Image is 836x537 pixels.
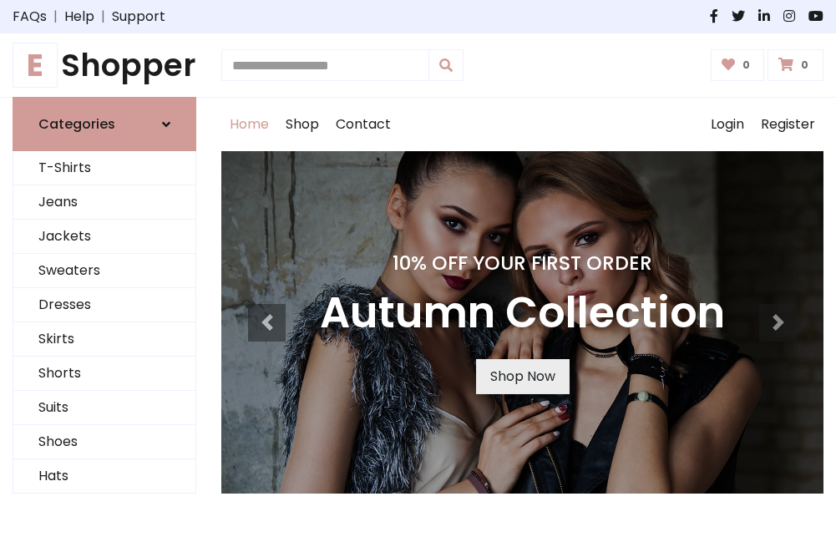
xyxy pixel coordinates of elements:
a: T-Shirts [13,151,195,185]
h1: Shopper [13,47,196,84]
a: Home [221,98,277,151]
a: Shop Now [476,359,570,394]
a: EShopper [13,47,196,84]
a: Hats [13,459,195,494]
a: Sweaters [13,254,195,288]
a: Contact [327,98,399,151]
a: Help [64,7,94,27]
a: Dresses [13,288,195,322]
a: Jackets [13,220,195,254]
span: | [94,7,112,27]
a: Shoes [13,425,195,459]
h3: Autumn Collection [320,288,725,339]
span: 0 [738,58,754,73]
a: 0 [768,49,823,81]
a: Login [702,98,752,151]
span: E [13,43,58,88]
a: FAQs [13,7,47,27]
a: Suits [13,391,195,425]
a: Categories [13,97,196,151]
a: Shorts [13,357,195,391]
h6: Categories [38,116,115,132]
a: 0 [711,49,765,81]
h4: 10% Off Your First Order [320,251,725,275]
a: Register [752,98,823,151]
span: 0 [797,58,813,73]
a: Support [112,7,165,27]
a: Jeans [13,185,195,220]
a: Skirts [13,322,195,357]
span: | [47,7,64,27]
a: Shop [277,98,327,151]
